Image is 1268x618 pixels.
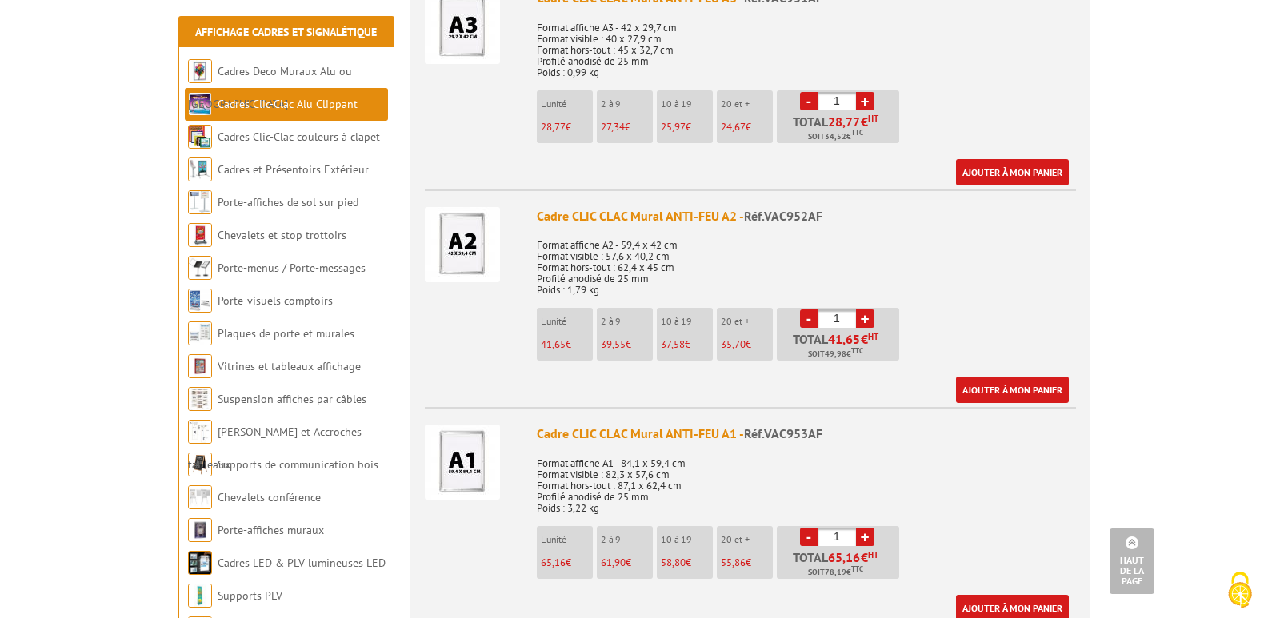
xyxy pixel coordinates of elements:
[721,556,746,569] span: 55,86
[661,337,685,351] span: 37,58
[861,333,868,345] span: €
[188,59,212,83] img: Cadres Deco Muraux Alu ou Bois
[856,92,874,110] a: +
[218,523,324,537] a: Porte-affiches muraux
[868,549,878,560] sup: HT
[825,566,846,579] span: 78,19
[218,130,380,144] a: Cadres Clic-Clac couleurs à clapet
[721,339,773,350] p: €
[661,98,713,110] p: 10 à 19
[541,98,593,110] p: L'unité
[868,331,878,342] sup: HT
[218,293,333,308] a: Porte-visuels comptoirs
[537,425,1076,443] div: Cadre CLIC CLAC Mural ANTI-FEU A1 -
[601,122,653,133] p: €
[218,359,361,373] a: Vitrines et tableaux affichage
[188,256,212,280] img: Porte-menus / Porte-messages
[188,157,212,181] img: Cadres et Présentoirs Extérieur
[188,518,212,542] img: Porte-affiches muraux
[541,339,593,350] p: €
[188,584,212,608] img: Supports PLV
[195,25,377,39] a: Affichage Cadres et Signalétique
[825,348,846,361] span: 49,98
[861,551,868,564] span: €
[188,190,212,214] img: Porte-affiches de sol sur pied
[661,339,713,350] p: €
[851,346,863,355] sup: TTC
[868,113,878,124] sup: HT
[541,316,593,327] p: L'unité
[661,316,713,327] p: 10 à 19
[856,528,874,546] a: +
[661,557,713,568] p: €
[541,122,593,133] p: €
[601,339,653,350] p: €
[218,97,358,111] a: Cadres Clic-Clac Alu Clippant
[808,130,863,143] span: Soit €
[661,556,686,569] span: 58,80
[218,556,386,570] a: Cadres LED & PLV lumineuses LED
[721,337,746,351] span: 35,70
[781,333,899,361] p: Total
[188,223,212,247] img: Chevalets et stop trottoirs
[541,534,593,545] p: L'unité
[188,420,212,444] img: Cimaises et Accroches tableaux
[861,115,868,128] span: €
[956,159,1069,185] a: Ajouter à mon panier
[537,11,1076,78] p: Format affiche A3 - 42 x 29,7 cm Format visible : 40 x 27,9 cm Format hors-tout : 45 x 32,7 cm Pr...
[721,120,746,134] span: 24,67
[218,261,366,275] a: Porte-menus / Porte-messages
[800,528,818,546] a: -
[541,120,566,134] span: 28,77
[828,115,861,128] span: 28,77
[825,130,846,143] span: 34,52
[721,316,773,327] p: 20 et +
[601,556,626,569] span: 61,90
[800,92,818,110] a: -
[218,195,358,209] a: Porte-affiches de sol sur pied
[541,557,593,568] p: €
[1212,564,1268,618] button: Cookies (fenêtre modale)
[601,557,653,568] p: €
[218,588,282,603] a: Supports PLV
[721,534,773,545] p: 20 et +
[425,207,500,282] img: Cadre CLIC CLAC Mural ANTI-FEU A2
[851,128,863,137] sup: TTC
[601,337,626,351] span: 39,55
[601,316,653,327] p: 2 à 9
[721,98,773,110] p: 20 et +
[218,326,354,341] a: Plaques de porte et murales
[188,289,212,313] img: Porte-visuels comptoirs
[188,125,212,149] img: Cadres Clic-Clac couleurs à clapet
[188,387,212,411] img: Suspension affiches par câbles
[188,551,212,575] img: Cadres LED & PLV lumineuses LED
[601,534,653,545] p: 2 à 9
[851,564,863,573] sup: TTC
[1220,570,1260,610] img: Cookies (fenêtre modale)
[808,566,863,579] span: Soit €
[856,309,874,328] a: +
[218,490,321,504] a: Chevalets conférence
[537,229,1076,296] p: Format affiche A2 - 59,4 x 42 cm Format visible : 57,6 x 40,2 cm Format hors-tout : 62,4 x 45 cm ...
[188,485,212,509] img: Chevalets conférence
[800,309,818,328] a: -
[828,551,861,564] span: 65,16
[956,377,1069,403] a: Ajouter à mon panier
[541,556,566,569] span: 65,16
[1110,528,1154,594] a: Haut de la page
[537,447,1076,514] p: Format affiche A1 - 84,1 x 59,4 cm Format visible : 82,3 x 57,6 cm Format hors-tout : 87,1 x 62,4...
[808,348,863,361] span: Soit €
[218,457,378,472] a: Supports de communication bois
[661,122,713,133] p: €
[744,208,822,224] span: Réf.VAC952AF
[188,354,212,378] img: Vitrines et tableaux affichage
[744,425,822,441] span: Réf.VAC953AF
[218,228,346,242] a: Chevalets et stop trottoirs
[781,115,899,143] p: Total
[425,425,500,500] img: Cadre CLIC CLAC Mural ANTI-FEU A1
[188,425,362,472] a: [PERSON_NAME] et Accroches tableaux
[541,337,566,351] span: 41,65
[828,333,861,345] span: 41,65
[601,120,625,134] span: 27,34
[218,162,369,177] a: Cadres et Présentoirs Extérieur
